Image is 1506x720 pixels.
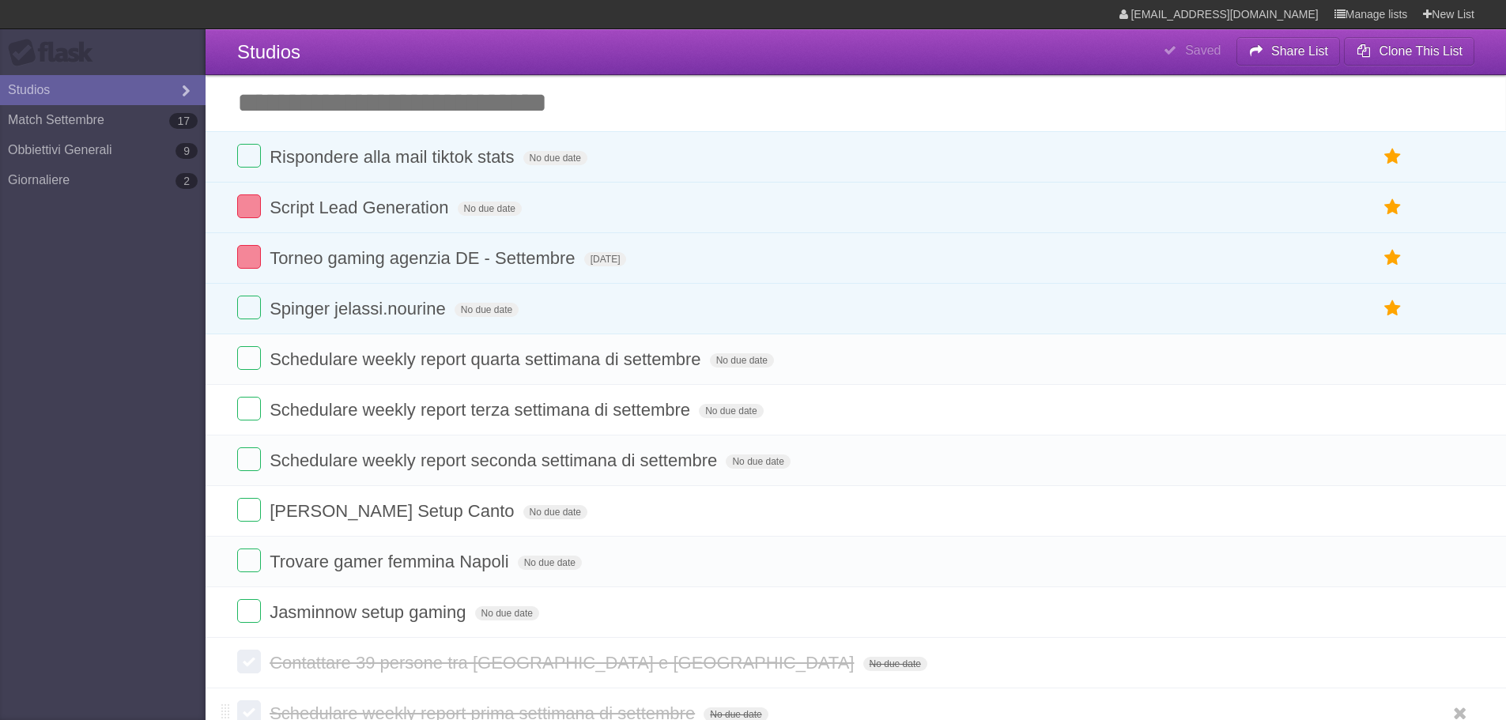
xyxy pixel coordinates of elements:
span: Schedulare weekly report terza settimana di settembre [270,400,694,420]
label: Star task [1378,296,1408,322]
span: No due date [458,202,522,216]
label: Done [237,447,261,471]
span: No due date [523,151,587,165]
span: Schedulare weekly report quarta settimana di settembre [270,349,704,369]
b: Saved [1185,43,1221,57]
label: Done [237,346,261,370]
div: Flask [8,39,103,67]
span: No due date [726,454,790,469]
b: 2 [176,173,198,189]
span: Studios [237,41,300,62]
span: Contattare 39 persone tra [GEOGRAPHIC_DATA] e [GEOGRAPHIC_DATA] [270,653,858,673]
span: [PERSON_NAME] Setup Canto [270,501,518,521]
label: Done [237,397,261,420]
span: No due date [863,657,927,671]
span: Script Lead Generation [270,198,452,217]
span: No due date [455,303,519,317]
span: No due date [699,404,763,418]
b: Share List [1271,44,1328,58]
span: Rispondere alla mail tiktok stats [270,147,518,167]
b: 9 [176,143,198,159]
span: No due date [475,606,539,620]
label: Star task [1378,194,1408,221]
span: Schedulare weekly report seconda settimana di settembre [270,450,721,470]
span: [DATE] [584,252,627,266]
label: Done [237,650,261,673]
label: Done [237,296,261,319]
b: 17 [169,113,198,129]
label: Star task [1378,245,1408,271]
label: Star task [1378,144,1408,170]
label: Done [237,498,261,522]
span: Trovare gamer femmina Napoli [270,552,512,571]
label: Done [237,194,261,218]
span: No due date [523,505,587,519]
label: Done [237,599,261,623]
label: Done [237,245,261,269]
span: No due date [518,556,582,570]
span: Spinger jelassi.nourine [270,299,450,319]
button: Share List [1236,37,1341,66]
span: Jasminnow setup gaming [270,602,470,622]
label: Done [237,548,261,572]
span: Torneo gaming agenzia DE - Settembre [270,248,579,268]
span: No due date [710,353,774,368]
button: Clone This List [1344,37,1474,66]
label: Done [237,144,261,168]
b: Clone This List [1379,44,1463,58]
